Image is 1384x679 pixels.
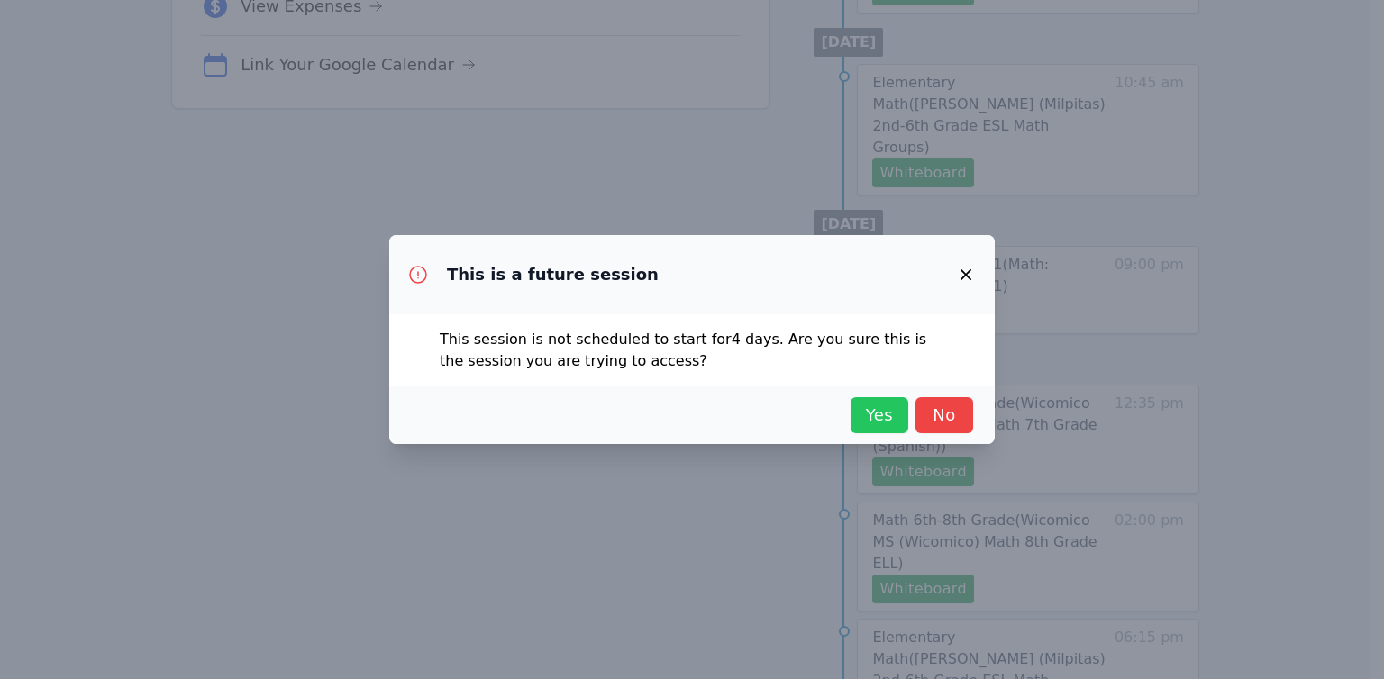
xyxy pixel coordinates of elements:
span: No [924,403,964,428]
button: No [915,397,973,433]
p: This session is not scheduled to start for 4 days . Are you sure this is the session you are tryi... [440,329,944,372]
span: Yes [860,403,899,428]
h3: This is a future session [447,264,659,285]
button: Yes [851,397,908,433]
